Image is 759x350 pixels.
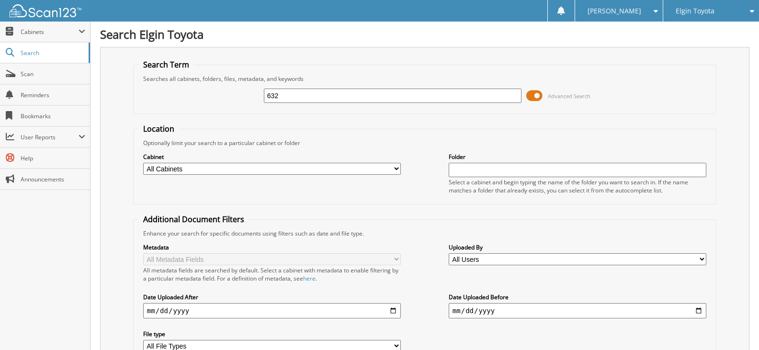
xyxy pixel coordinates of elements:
[21,70,85,78] span: Scan
[138,139,711,147] div: Optionally limit your search to a particular cabinet or folder
[21,112,85,120] span: Bookmarks
[143,330,401,338] label: File type
[449,243,706,251] label: Uploaded By
[21,91,85,99] span: Reminders
[21,28,79,36] span: Cabinets
[10,4,81,17] img: scan123-logo-white.svg
[21,49,84,57] span: Search
[100,26,749,42] h1: Search Elgin Toyota
[138,214,249,225] legend: Additional Document Filters
[303,274,316,282] a: here
[588,8,641,14] span: [PERSON_NAME]
[143,293,401,301] label: Date Uploaded After
[449,178,706,194] div: Select a cabinet and begin typing the name of the folder you want to search in. If the name match...
[21,154,85,162] span: Help
[138,229,711,237] div: Enhance your search for specific documents using filters such as date and file type.
[21,133,79,141] span: User Reports
[21,175,85,183] span: Announcements
[449,153,706,161] label: Folder
[676,8,714,14] span: Elgin Toyota
[143,153,401,161] label: Cabinet
[548,92,590,100] span: Advanced Search
[138,124,179,134] legend: Location
[449,303,706,318] input: end
[711,304,759,350] iframe: Chat Widget
[138,59,194,70] legend: Search Term
[143,243,401,251] label: Metadata
[143,303,401,318] input: start
[138,75,711,83] div: Searches all cabinets, folders, files, metadata, and keywords
[143,266,401,282] div: All metadata fields are searched by default. Select a cabinet with metadata to enable filtering b...
[449,293,706,301] label: Date Uploaded Before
